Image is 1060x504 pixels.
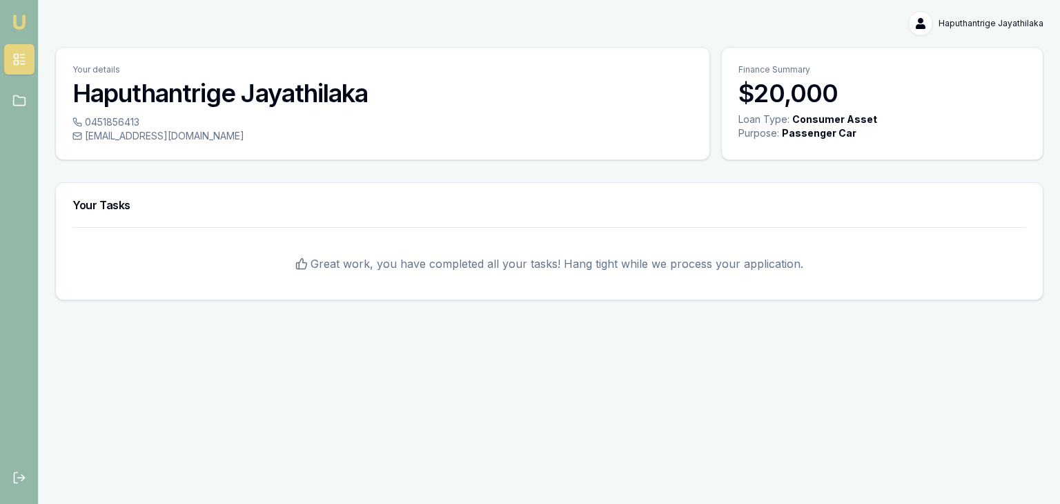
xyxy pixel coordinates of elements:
[792,113,877,126] div: Consumer Asset
[738,79,1026,107] h3: $20,000
[738,64,1026,75] p: Finance Summary
[738,113,789,126] div: Loan Type:
[939,18,1043,29] span: Haputhantrige Jayathilaka
[72,64,693,75] p: Your details
[72,200,1026,211] h3: Your Tasks
[311,255,803,272] span: Great work, you have completed all your tasks! Hang tight while we process your application.
[782,126,856,140] div: Passenger Car
[85,129,244,143] span: [EMAIL_ADDRESS][DOMAIN_NAME]
[738,126,779,140] div: Purpose:
[85,115,139,129] span: 0451856413
[72,79,693,107] h3: Haputhantrige Jayathilaka
[11,14,28,30] img: emu-icon-u.png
